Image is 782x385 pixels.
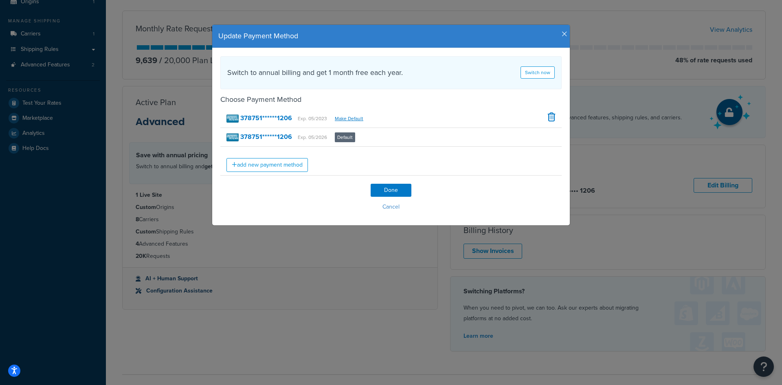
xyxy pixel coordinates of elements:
[220,201,562,213] button: Cancel
[227,67,403,78] h4: Switch to annual billing and get 1 month free each year.
[371,184,411,197] input: Done
[298,115,327,122] small: Exp. 05/2023
[226,114,239,123] img: american_express.png
[218,31,564,42] h4: Update Payment Method
[335,115,363,122] a: Make Default
[521,66,555,79] a: Switch now
[226,158,308,172] a: add new payment method
[335,132,355,142] span: Default
[298,134,327,141] small: Exp. 05/2026
[220,94,562,105] h4: Choose Payment Method
[226,133,239,141] img: american_express.png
